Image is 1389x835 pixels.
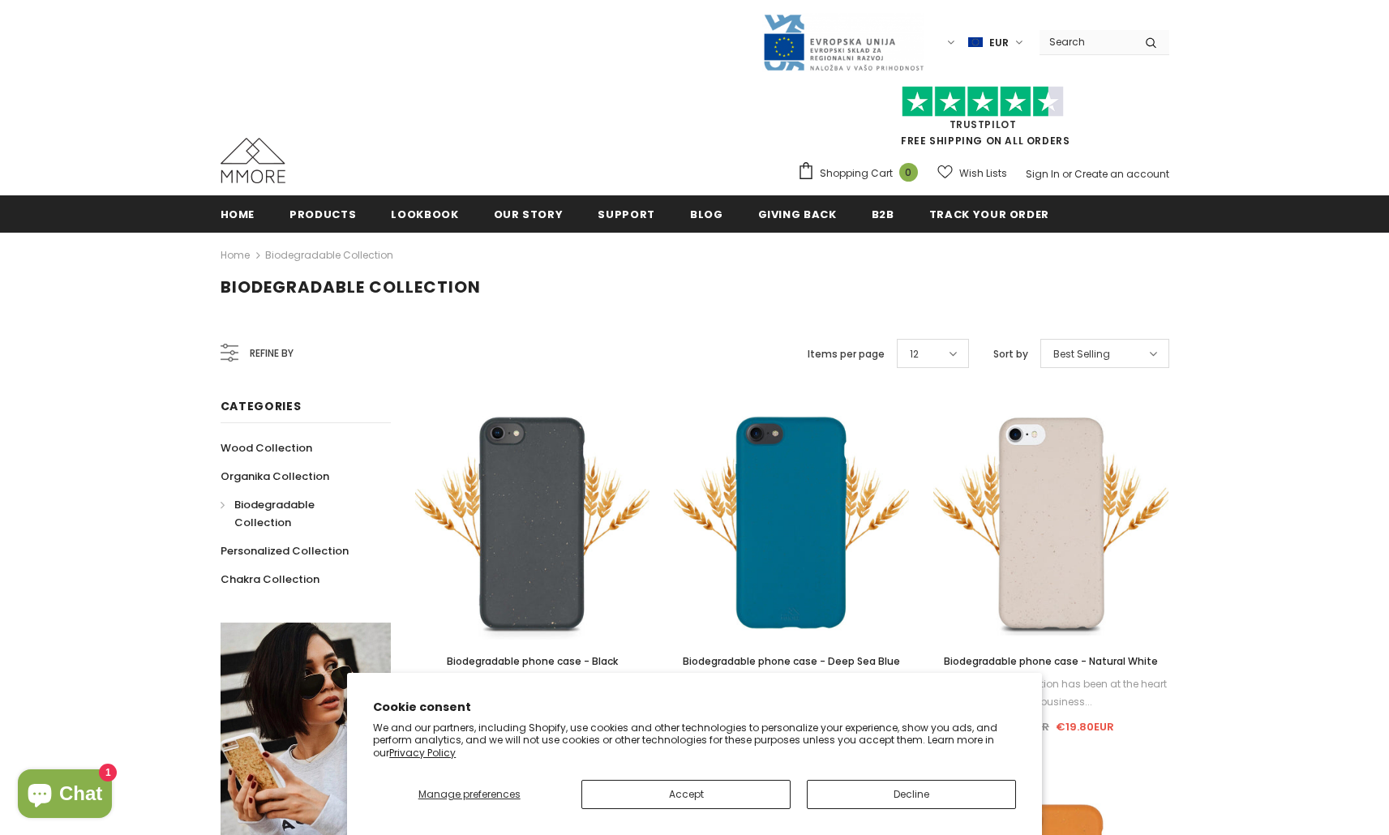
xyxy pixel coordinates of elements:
[391,207,458,222] span: Lookbook
[1040,30,1133,54] input: Search Site
[373,722,1016,760] p: We and our partners, including Shopify, use cookies and other technologies to personalize your ex...
[683,654,900,668] span: Biodegradable phone case - Deep Sea Blue
[389,746,456,760] a: Privacy Policy
[758,195,837,232] a: Giving back
[929,207,1049,222] span: Track your order
[690,195,723,232] a: Blog
[1053,346,1110,362] span: Best Selling
[415,653,650,670] a: Biodegradable phone case - Black
[581,780,791,809] button: Accept
[929,195,1049,232] a: Track your order
[221,440,312,456] span: Wood Collection
[221,537,349,565] a: Personalized Collection
[944,654,1158,668] span: Biodegradable phone case - Natural White
[797,161,926,186] a: Shopping Cart 0
[899,163,918,182] span: 0
[690,207,723,222] span: Blog
[373,699,1016,716] h2: Cookie consent
[221,572,319,587] span: Chakra Collection
[797,93,1169,148] span: FREE SHIPPING ON ALL ORDERS
[221,207,255,222] span: Home
[674,653,909,670] a: Biodegradable phone case - Deep Sea Blue
[221,398,302,414] span: Categories
[1062,167,1072,181] span: or
[988,719,1049,734] span: €26.90EUR
[959,165,1007,182] span: Wish Lists
[234,497,315,530] span: Biodegradable Collection
[762,13,924,72] img: Javni Razpis
[762,35,924,49] a: Javni Razpis
[937,159,1007,187] a: Wish Lists
[807,780,1016,809] button: Decline
[598,207,655,222] span: support
[447,654,618,668] span: Biodegradable phone case - Black
[758,207,837,222] span: Giving back
[221,434,312,462] a: Wood Collection
[872,207,894,222] span: B2B
[820,165,893,182] span: Shopping Cart
[250,345,294,362] span: Refine by
[494,207,564,222] span: Our Story
[289,195,356,232] a: Products
[494,195,564,232] a: Our Story
[13,769,117,822] inbox-online-store-chat: Shopify online store chat
[933,675,1168,711] div: Environmental protection has been at the heart of our business...
[950,118,1017,131] a: Trustpilot
[808,346,885,362] label: Items per page
[1026,167,1060,181] a: Sign In
[221,543,349,559] span: Personalized Collection
[221,490,373,537] a: Biodegradable Collection
[989,35,1009,51] span: EUR
[391,195,458,232] a: Lookbook
[289,207,356,222] span: Products
[221,469,329,484] span: Organika Collection
[265,248,393,262] a: Biodegradable Collection
[221,462,329,490] a: Organika Collection
[933,653,1168,670] a: Biodegradable phone case - Natural White
[993,346,1028,362] label: Sort by
[221,565,319,593] a: Chakra Collection
[902,86,1064,118] img: Trust Pilot Stars
[221,276,481,298] span: Biodegradable Collection
[418,787,521,801] span: Manage preferences
[221,246,250,265] a: Home
[910,346,919,362] span: 12
[872,195,894,232] a: B2B
[373,780,565,809] button: Manage preferences
[598,195,655,232] a: support
[1056,719,1114,734] span: €19.80EUR
[221,138,285,183] img: MMORE Cases
[1074,167,1169,181] a: Create an account
[221,195,255,232] a: Home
